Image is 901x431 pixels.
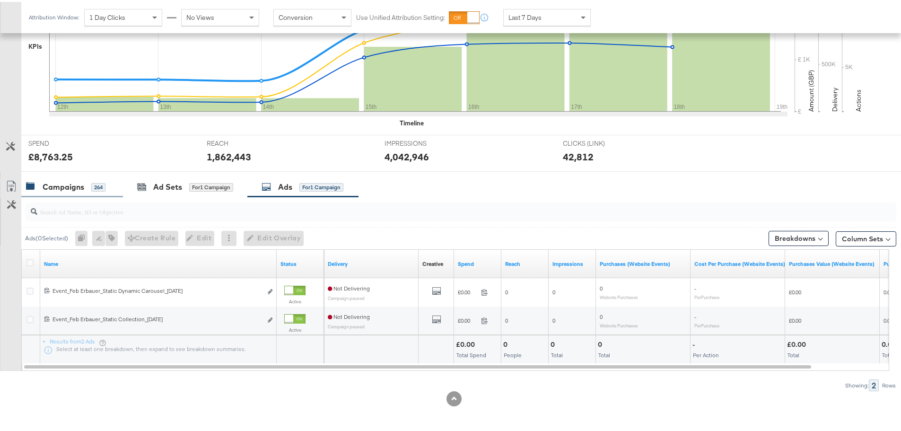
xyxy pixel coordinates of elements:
[600,292,638,298] sub: Website Purchases
[422,258,443,266] div: Creative
[458,315,477,322] span: £0.00
[552,315,555,322] span: 0
[278,180,292,191] div: Ads
[503,338,510,347] div: 0
[836,229,896,245] button: Column Sets
[207,148,251,162] div: 1,862,443
[692,338,698,347] div: -
[789,258,876,266] a: The total value of the purchase actions tracked by your Custom Audience pixel on your website aft...
[552,258,592,266] a: The number of times your ad was served. On mobile apps an ad is counted as served the first time ...
[600,258,687,266] a: The number of times a purchase was made tracked by your Custom Audience pixel on your website aft...
[328,322,365,327] sub: Campaign paused
[189,181,233,190] div: for 1 Campaign
[600,321,638,326] sub: Website Purchases
[694,258,785,266] a: The average cost for each purchase tracked by your Custom Audience pixel on your website after pe...
[28,40,42,49] div: KPIs
[328,293,365,299] sub: Campaign paused
[505,258,545,266] a: The number of people your ad was served to.
[28,12,79,19] div: Attribution Window:
[807,68,815,110] text: Amount (GBP)
[508,11,542,20] span: Last 7 Days
[551,338,558,347] div: 0
[694,321,719,326] sub: Per Purchase
[882,380,896,387] div: Rows
[328,311,370,318] span: Not Delivering
[789,287,801,294] span: £0.00
[884,315,896,322] span: 0.00x
[385,148,429,162] div: 4,042,946
[356,11,445,20] label: Use Unified Attribution Setting:
[280,258,320,266] a: Shows the current state of your Ad.
[43,180,84,191] div: Campaigns
[89,11,125,20] span: 1 Day Clicks
[869,378,879,389] div: 2
[458,258,498,266] a: The total amount spent to date.
[769,229,829,244] button: Breakdowns
[787,338,809,347] div: £0.00
[600,311,603,318] span: 0
[694,292,719,298] sub: Per Purchase
[458,287,477,294] span: £0.00
[299,181,343,190] div: for 1 Campaign
[28,148,73,162] div: £8,763.25
[693,350,719,357] span: Per Action
[400,117,424,126] div: Timeline
[694,283,696,290] span: -
[44,258,273,266] a: Ad Name.
[456,338,478,347] div: £0.00
[328,283,370,290] span: Not Delivering
[694,311,696,318] span: -
[789,315,801,322] span: £0.00
[552,287,555,294] span: 0
[279,11,313,20] span: Conversion
[598,338,605,347] div: 0
[422,258,443,266] a: Shows the creative associated with your ad.
[505,287,508,294] span: 0
[91,181,105,190] div: 264
[504,350,522,357] span: People
[787,350,799,357] span: Total
[52,314,262,321] div: Event_Feb Erbauer_Static Collection_[DATE]
[37,197,816,215] input: Search Ad Name, ID or Objective
[563,148,594,162] div: 42,812
[28,137,99,146] span: SPEND
[52,285,262,293] div: Event_Feb Erbauer_Static Dynamic Carousel_[DATE]
[284,297,306,303] label: Active
[831,86,839,110] text: Delivery
[207,137,278,146] span: REACH
[854,88,863,110] text: Actions
[551,350,563,357] span: Total
[456,350,486,357] span: Total Spend
[385,137,455,146] span: IMPRESSIONS
[284,325,306,331] label: Active
[600,283,603,290] span: 0
[598,350,610,357] span: Total
[884,287,896,294] span: 0.00x
[563,137,634,146] span: CLICKS (LINK)
[25,232,68,241] div: Ads ( 0 Selected)
[75,229,92,244] div: 0
[153,180,182,191] div: Ad Sets
[328,258,415,266] a: Reflects the ability of your Ad to achieve delivery.
[845,380,869,387] div: Showing:
[505,315,508,322] span: 0
[186,11,214,20] span: No Views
